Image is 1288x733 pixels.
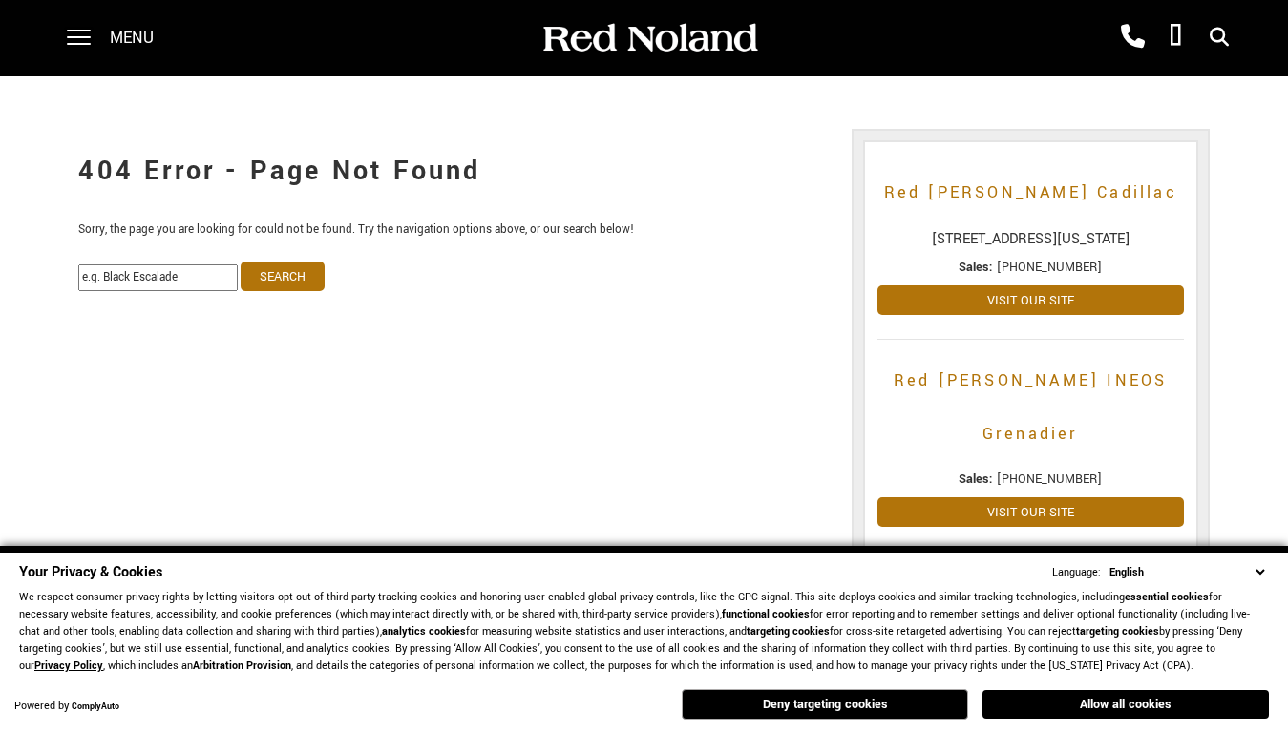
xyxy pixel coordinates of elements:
strong: Sales: [959,471,993,488]
strong: essential cookies [1125,590,1209,604]
span: [PHONE_NUMBER] [997,471,1102,488]
a: ComplyAuto [72,701,119,713]
strong: targeting cookies [1076,624,1159,639]
strong: targeting cookies [747,624,830,639]
div: Language: [1052,567,1101,578]
button: Allow all cookies [982,690,1269,719]
select: Language Select [1105,563,1269,581]
span: Your Privacy & Cookies [19,562,162,582]
img: Red Noland Auto Group [539,22,759,55]
span: [STREET_ADDRESS][US_STATE] [877,229,1184,249]
div: Sorry, the page you are looking for could not be found. Try the navigation options above, or our ... [64,115,836,301]
a: Visit Our Site [877,285,1184,315]
input: Search [241,262,325,291]
strong: analytics cookies [382,624,466,639]
a: Red [PERSON_NAME] Cadillac [877,166,1184,220]
input: e.g. Black Escalade [78,264,238,291]
a: Visit Our Site [877,497,1184,527]
span: [PHONE_NUMBER] [997,259,1102,276]
a: Privacy Policy [34,659,103,673]
strong: Arbitration Provision [193,659,291,673]
h1: 404 Error - Page Not Found [78,134,822,210]
a: Red [PERSON_NAME] INEOS Grenadier [877,354,1184,461]
div: Powered by [14,701,119,713]
button: Deny targeting cookies [682,689,968,720]
strong: functional cookies [722,607,810,621]
strong: Sales: [959,259,993,276]
p: We respect consumer privacy rights by letting visitors opt out of third-party tracking cookies an... [19,589,1269,675]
